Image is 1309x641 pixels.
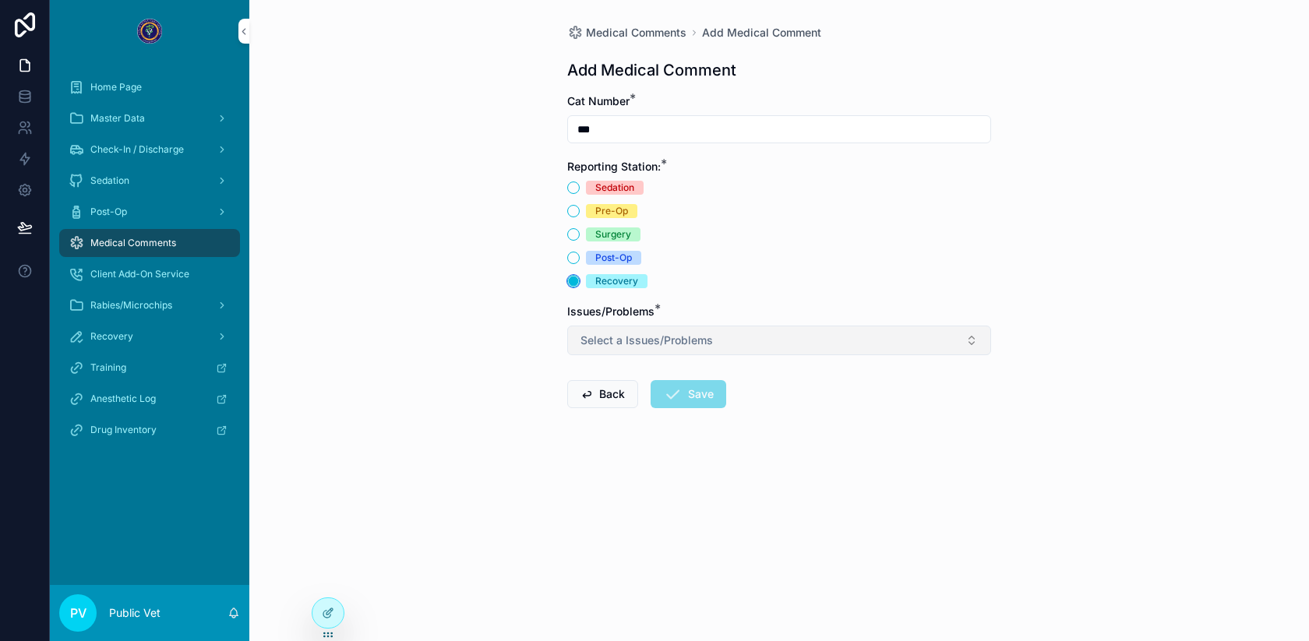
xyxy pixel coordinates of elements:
a: Training [59,354,240,382]
div: Pre-Op [595,204,628,218]
span: Drug Inventory [90,424,157,436]
span: Training [90,361,126,374]
span: Reporting Station: [567,160,661,173]
a: Add Medical Comment [702,25,821,41]
span: Master Data [90,112,145,125]
a: Medical Comments [59,229,240,257]
span: Recovery [90,330,133,343]
div: scrollable content [50,62,249,464]
a: Sedation [59,167,240,195]
span: Issues/Problems [567,305,654,318]
a: Rabies/Microchips [59,291,240,319]
span: Rabies/Microchips [90,299,172,312]
h1: Add Medical Comment [567,59,736,81]
a: Anesthetic Log [59,385,240,413]
p: Public Vet [109,605,161,621]
div: Surgery [595,227,631,241]
span: Home Page [90,81,142,93]
a: Post-Op [59,198,240,226]
a: Master Data [59,104,240,132]
span: Post-Op [90,206,127,218]
button: Select Button [567,326,991,355]
span: Anesthetic Log [90,393,156,405]
div: Sedation [595,181,634,195]
a: Client Add-On Service [59,260,240,288]
div: Recovery [595,274,638,288]
span: Sedation [90,174,129,187]
a: Home Page [59,73,240,101]
button: Back [567,380,638,408]
span: Client Add-On Service [90,268,189,280]
div: Post-Op [595,251,632,265]
span: PV [70,604,86,622]
a: Drug Inventory [59,416,240,444]
span: Medical Comments [586,25,686,41]
span: Cat Number [567,94,630,107]
a: Check-In / Discharge [59,136,240,164]
a: Medical Comments [567,25,686,41]
span: Select a Issues/Problems [580,333,713,348]
a: Recovery [59,322,240,350]
span: Medical Comments [90,237,176,249]
span: Check-In / Discharge [90,143,184,156]
img: App logo [137,19,162,44]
